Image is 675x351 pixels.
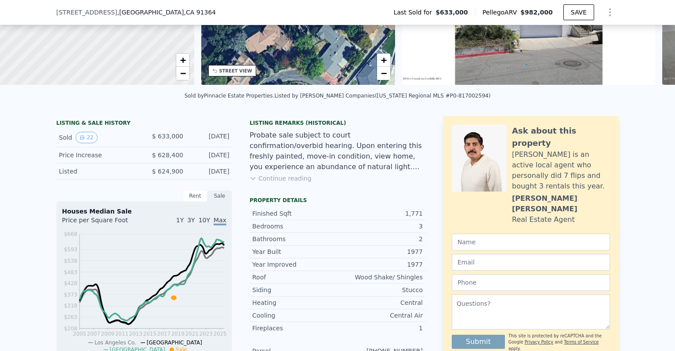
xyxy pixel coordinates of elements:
div: Real Estate Agent [512,214,575,225]
tspan: 2019 [171,331,185,337]
div: Year Built [252,247,337,256]
div: Finished Sqft [252,209,337,218]
tspan: 2023 [199,331,213,337]
span: $633,000 [435,8,468,17]
input: Email [452,254,610,271]
div: Stucco [337,286,423,294]
div: Listed [59,167,137,176]
a: Zoom out [176,67,189,80]
span: Max [214,217,226,225]
div: Heating [252,298,337,307]
tspan: 2009 [101,331,115,337]
span: $ 624,900 [152,168,183,175]
div: Sold [59,132,137,143]
tspan: $668 [64,231,77,237]
div: Bedrooms [252,222,337,231]
tspan: $208 [64,326,77,332]
div: LISTING & SALE HISTORY [56,119,232,128]
div: 1977 [337,247,423,256]
div: STREET VIEW [219,68,252,74]
div: 1977 [337,260,423,269]
tspan: 2007 [87,331,101,337]
span: 10Y [199,217,210,224]
tspan: 2015 [143,331,157,337]
span: $ 628,400 [152,152,183,159]
tspan: $263 [64,314,77,320]
div: 1,771 [337,209,423,218]
div: Listed by [PERSON_NAME] Companies ([US_STATE] Regional MLS #P0-817002594) [274,93,490,99]
button: Show Options [601,4,619,21]
span: , CA 91364 [184,9,216,16]
div: Central [337,298,423,307]
div: Fireplaces [252,324,337,333]
span: , [GEOGRAPHIC_DATA] [117,8,216,17]
span: $ 633,000 [152,133,183,140]
tspan: 2013 [129,331,143,337]
tspan: 2021 [185,331,199,337]
div: Rent [183,190,207,202]
a: Zoom out [377,67,390,80]
div: Property details [250,197,425,204]
div: 2 [337,235,423,243]
div: Sale [207,190,232,202]
div: Cooling [252,311,337,320]
div: [PERSON_NAME] is an active local agent who personally did 7 flips and bought 3 rentals this year. [512,149,610,192]
div: [PERSON_NAME] [PERSON_NAME] [512,193,610,214]
input: Phone [452,274,610,291]
div: Price Increase [59,151,137,159]
tspan: $538 [64,258,77,264]
tspan: $318 [64,303,77,309]
div: Wood Shake/ Shingles [337,273,423,282]
span: − [381,68,387,79]
div: Siding [252,286,337,294]
span: − [180,68,185,79]
span: 1Y [176,217,184,224]
div: 3 [337,222,423,231]
div: Bathrooms [252,235,337,243]
div: 1 [337,324,423,333]
tspan: 2017 [157,331,171,337]
tspan: 2005 [73,331,87,337]
span: Pellego ARV [483,8,521,17]
div: Probate sale subject to court confirmation/overbid hearing. Upon entering this freshly painted, m... [250,130,425,172]
div: Listing Remarks (Historical) [250,119,425,127]
a: Terms of Service [564,340,599,344]
tspan: 2011 [115,331,129,337]
tspan: $373 [64,292,77,298]
a: Zoom in [377,54,390,67]
button: Continue reading [250,174,312,183]
tspan: $428 [64,280,77,286]
span: 3Y [187,217,195,224]
input: Name [452,234,610,250]
div: Price per Square Foot [62,216,144,230]
div: Houses Median Sale [62,207,226,216]
div: Ask about this property [512,125,610,149]
span: + [180,54,185,65]
span: + [381,54,387,65]
tspan: $483 [64,269,77,275]
span: [GEOGRAPHIC_DATA] [147,340,202,346]
a: Privacy Policy [525,340,553,344]
div: Sold by Pinnacle Estate Properties . [185,93,275,99]
span: [STREET_ADDRESS] [56,8,117,17]
span: Last Sold for [394,8,436,17]
tspan: 2025 [213,331,227,337]
span: $982,000 [520,9,553,16]
div: Central Air [337,311,423,320]
button: SAVE [563,4,594,20]
div: Year Improved [252,260,337,269]
button: View historical data [76,132,97,143]
div: [DATE] [190,151,229,159]
div: [DATE] [190,167,229,176]
tspan: $593 [64,246,77,253]
div: [DATE] [190,132,229,143]
span: Los Angeles Co. [94,340,136,346]
button: Submit [452,335,505,349]
div: Roof [252,273,337,282]
a: Zoom in [176,54,189,67]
